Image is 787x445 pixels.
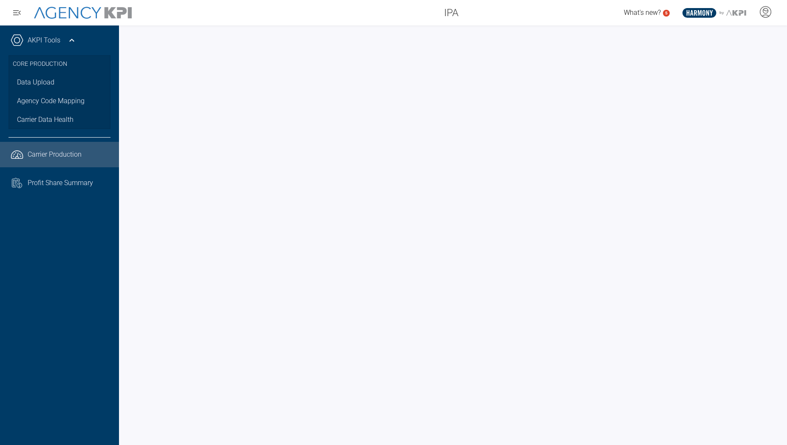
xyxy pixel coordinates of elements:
[8,92,110,110] a: Agency Code Mapping
[663,10,670,17] a: 5
[28,178,93,188] span: Profit Share Summary
[17,115,74,125] span: Carrier Data Health
[665,11,668,15] text: 5
[8,73,110,92] a: Data Upload
[34,7,132,19] img: AgencyKPI
[13,55,106,73] h3: Core Production
[624,8,661,17] span: What's new?
[28,35,60,45] a: AKPI Tools
[444,5,459,20] span: IPA
[28,149,82,160] span: Carrier Production
[8,110,110,129] a: Carrier Data Health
